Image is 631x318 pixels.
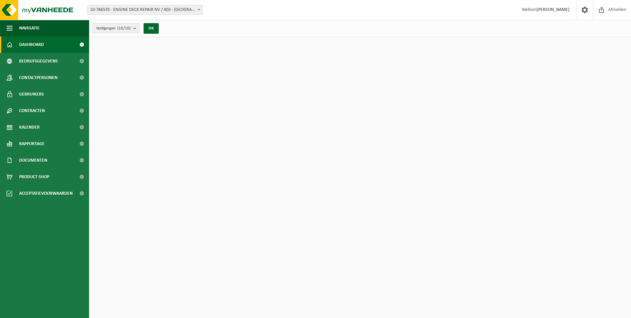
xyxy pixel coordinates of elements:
[19,53,58,69] span: Bedrijfsgegevens
[537,7,570,12] strong: [PERSON_NAME]
[92,23,140,33] button: Vestigingen(10/10)
[19,36,44,53] span: Dashboard
[144,23,159,34] button: OK
[117,26,131,30] count: (10/10)
[96,23,131,33] span: Vestigingen
[19,20,40,36] span: Navigatie
[19,185,73,202] span: Acceptatievoorwaarden
[19,119,40,136] span: Kalender
[19,152,47,169] span: Documenten
[19,169,49,185] span: Product Shop
[87,5,202,15] span: 10-786535 - ENGINE DECK REPAIR NV / 403 - ANTWERPEN
[19,102,45,119] span: Contracten
[19,69,57,86] span: Contactpersonen
[19,86,44,102] span: Gebruikers
[87,5,203,15] span: 10-786535 - ENGINE DECK REPAIR NV / 403 - ANTWERPEN
[19,136,45,152] span: Rapportage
